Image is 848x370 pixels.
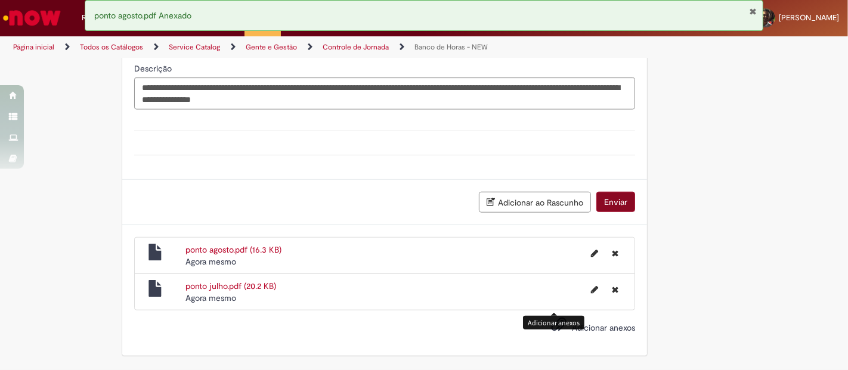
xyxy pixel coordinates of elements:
a: Página inicial [13,42,54,52]
button: Excluir ponto agosto.pdf [605,244,626,263]
a: Banco de Horas - NEW [414,42,488,52]
a: ponto julho.pdf (20.2 KB) [185,281,276,291]
a: Controle de Jornada [323,42,389,52]
img: ServiceNow [1,6,63,30]
button: Adicionar ao Rascunho [479,192,591,213]
ul: Trilhas de página [9,36,556,58]
button: Editar nome de arquivo ponto julho.pdf [584,280,605,299]
a: Service Catalog [169,42,220,52]
button: Excluir ponto julho.pdf [605,280,626,299]
time: 28/08/2025 12:02:42 [185,293,236,303]
button: Enviar [596,192,635,212]
span: ponto agosto.pdf Anexado [94,10,191,21]
textarea: Descrição [134,77,635,110]
span: Requisições [82,12,123,24]
span: Agora mesmo [185,256,236,267]
a: Gente e Gestão [246,42,297,52]
span: Agora mesmo [185,293,236,303]
span: Adicionar anexos [572,322,635,333]
span: Descrição [134,63,174,74]
button: Editar nome de arquivo ponto agosto.pdf [584,244,605,263]
button: Fechar Notificação [749,7,757,16]
div: Adicionar anexos [523,316,584,329]
a: ponto agosto.pdf (16.3 KB) [185,244,281,255]
a: Todos os Catálogos [80,42,143,52]
time: 28/08/2025 12:02:52 [185,256,236,267]
span: [PERSON_NAME] [779,13,839,23]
